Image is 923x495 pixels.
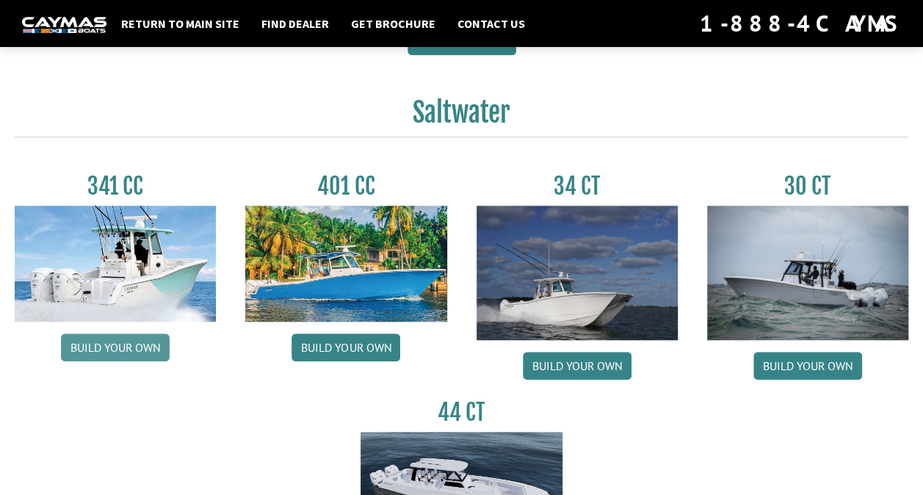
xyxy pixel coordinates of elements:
[477,206,678,340] img: Caymas_34_CT_pic_1.jpg
[22,17,106,32] img: white-logo-c9c8dbefe5ff5ceceb0f0178aa75bf4bb51f6bca0971e226c86eb53dfe498488.png
[700,7,901,40] div: 1-888-4CAYMAS
[15,206,216,322] img: 341CC-thumbjpg.jpg
[450,14,532,33] a: Contact Us
[254,14,336,33] a: Find Dealer
[523,352,631,380] a: Build your own
[245,173,446,200] h3: 401 CC
[707,206,908,340] img: 30_CT_photo_shoot_for_caymas_connect.jpg
[15,96,908,137] h2: Saltwater
[15,173,216,200] h3: 341 CC
[707,173,908,200] h3: 30 CT
[361,399,562,426] h3: 44 CT
[477,173,678,200] h3: 34 CT
[245,206,446,322] img: 401CC_thumb.pg.jpg
[114,14,247,33] a: Return to main site
[292,333,400,361] a: Build your own
[753,352,862,380] a: Build your own
[344,14,443,33] a: Get Brochure
[61,333,170,361] a: Build your own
